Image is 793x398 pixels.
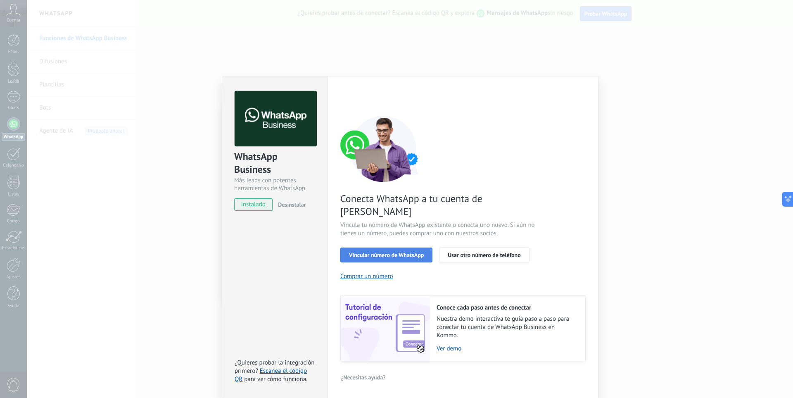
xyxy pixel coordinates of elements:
[340,192,537,218] span: Conecta WhatsApp a tu cuenta de [PERSON_NAME]
[235,91,317,147] img: logo_main.png
[439,248,529,262] button: Usar otro número de teléfono
[448,252,520,258] span: Usar otro número de teléfono
[340,272,393,280] button: Comprar un número
[349,252,424,258] span: Vincular número de WhatsApp
[437,345,577,353] a: Ver demo
[235,367,307,383] a: Escanea el código QR
[275,198,306,211] button: Desinstalar
[437,315,577,340] span: Nuestra demo interactiva te guía paso a paso para conectar tu cuenta de WhatsApp Business en Kommo.
[234,176,316,192] div: Más leads con potentes herramientas de WhatsApp
[340,116,427,182] img: connect number
[278,201,306,208] span: Desinstalar
[340,371,386,384] button: ¿Necesitas ayuda?
[244,375,307,383] span: para ver cómo funciona.
[234,150,316,176] div: WhatsApp Business
[235,359,315,375] span: ¿Quieres probar la integración primero?
[235,198,272,211] span: instalado
[340,248,432,262] button: Vincular número de WhatsApp
[340,221,537,238] span: Vincula tu número de WhatsApp existente o conecta uno nuevo. Si aún no tienes un número, puedes c...
[437,304,577,312] h2: Conoce cada paso antes de conectar
[341,374,386,380] span: ¿Necesitas ayuda?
